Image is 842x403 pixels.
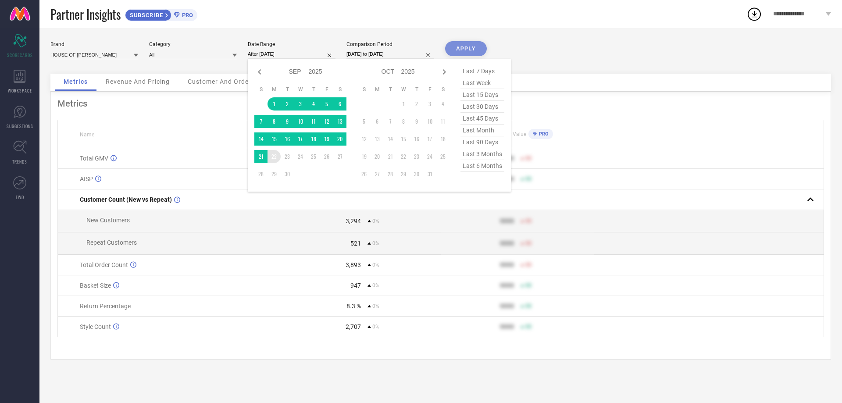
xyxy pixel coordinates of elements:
[384,150,397,163] td: Tue Oct 21 2025
[410,115,423,128] td: Thu Oct 09 2025
[397,86,410,93] th: Wednesday
[525,176,532,182] span: 50
[357,132,371,146] td: Sun Oct 12 2025
[460,125,504,136] span: last month
[294,115,307,128] td: Wed Sep 10 2025
[281,86,294,93] th: Tuesday
[333,150,346,163] td: Sat Sep 27 2025
[460,113,504,125] span: last 45 days
[80,196,172,203] span: Customer Count (New vs Repeat)
[254,132,268,146] td: Sun Sep 14 2025
[254,67,265,77] div: Previous month
[410,168,423,181] td: Thu Oct 30 2025
[281,168,294,181] td: Tue Sep 30 2025
[436,86,450,93] th: Saturday
[357,168,371,181] td: Sun Oct 26 2025
[423,150,436,163] td: Fri Oct 24 2025
[180,12,193,18] span: PRO
[294,150,307,163] td: Wed Sep 24 2025
[525,324,532,330] span: 50
[268,115,281,128] td: Mon Sep 08 2025
[80,155,108,162] span: Total GMV
[384,132,397,146] td: Tue Oct 14 2025
[357,150,371,163] td: Sun Oct 19 2025
[80,132,94,138] span: Name
[372,303,379,309] span: 0%
[439,67,450,77] div: Next month
[307,115,320,128] td: Thu Sep 11 2025
[86,239,137,246] span: Repeat Customers
[371,150,384,163] td: Mon Oct 20 2025
[372,324,379,330] span: 0%
[268,168,281,181] td: Mon Sep 29 2025
[86,217,130,224] span: New Customers
[371,168,384,181] td: Mon Oct 27 2025
[106,78,170,85] span: Revenue And Pricing
[57,98,824,109] div: Metrics
[125,7,197,21] a: SUBSCRIBEPRO
[357,86,371,93] th: Sunday
[423,86,436,93] th: Friday
[64,78,88,85] span: Metrics
[307,132,320,146] td: Thu Sep 18 2025
[281,97,294,111] td: Tue Sep 02 2025
[333,115,346,128] td: Sat Sep 13 2025
[346,323,361,330] div: 2,707
[268,86,281,93] th: Monday
[125,12,165,18] span: SUBSCRIBE
[307,86,320,93] th: Thursday
[384,86,397,93] th: Tuesday
[423,115,436,128] td: Fri Oct 10 2025
[372,240,379,246] span: 0%
[500,218,514,225] div: 9999
[500,303,514,310] div: 9999
[410,150,423,163] td: Thu Oct 23 2025
[294,132,307,146] td: Wed Sep 17 2025
[525,155,532,161] span: 50
[423,97,436,111] td: Fri Oct 03 2025
[460,65,504,77] span: last 7 days
[346,41,434,47] div: Comparison Period
[320,132,333,146] td: Fri Sep 19 2025
[12,158,27,165] span: TRENDS
[371,86,384,93] th: Monday
[525,218,532,224] span: 50
[320,115,333,128] td: Fri Sep 12 2025
[320,86,333,93] th: Friday
[423,168,436,181] td: Fri Oct 31 2025
[436,150,450,163] td: Sat Oct 25 2025
[746,6,762,22] div: Open download list
[397,168,410,181] td: Wed Oct 29 2025
[537,131,549,137] span: PRO
[350,240,361,247] div: 521
[307,150,320,163] td: Thu Sep 25 2025
[460,101,504,113] span: last 30 days
[188,78,255,85] span: Customer And Orders
[320,150,333,163] td: Fri Sep 26 2025
[248,41,335,47] div: Date Range
[371,115,384,128] td: Mon Oct 06 2025
[500,261,514,268] div: 9999
[397,132,410,146] td: Wed Oct 15 2025
[525,303,532,309] span: 50
[371,132,384,146] td: Mon Oct 13 2025
[294,97,307,111] td: Wed Sep 03 2025
[500,240,514,247] div: 9999
[525,240,532,246] span: 50
[346,218,361,225] div: 3,294
[346,261,361,268] div: 3,893
[460,77,504,89] span: last week
[436,97,450,111] td: Sat Oct 04 2025
[460,160,504,172] span: last 6 months
[281,132,294,146] td: Tue Sep 16 2025
[410,97,423,111] td: Thu Oct 02 2025
[333,132,346,146] td: Sat Sep 20 2025
[254,86,268,93] th: Sunday
[254,150,268,163] td: Sun Sep 21 2025
[384,168,397,181] td: Tue Oct 28 2025
[525,262,532,268] span: 50
[80,303,131,310] span: Return Percentage
[384,115,397,128] td: Tue Oct 07 2025
[372,282,379,289] span: 0%
[268,97,281,111] td: Mon Sep 01 2025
